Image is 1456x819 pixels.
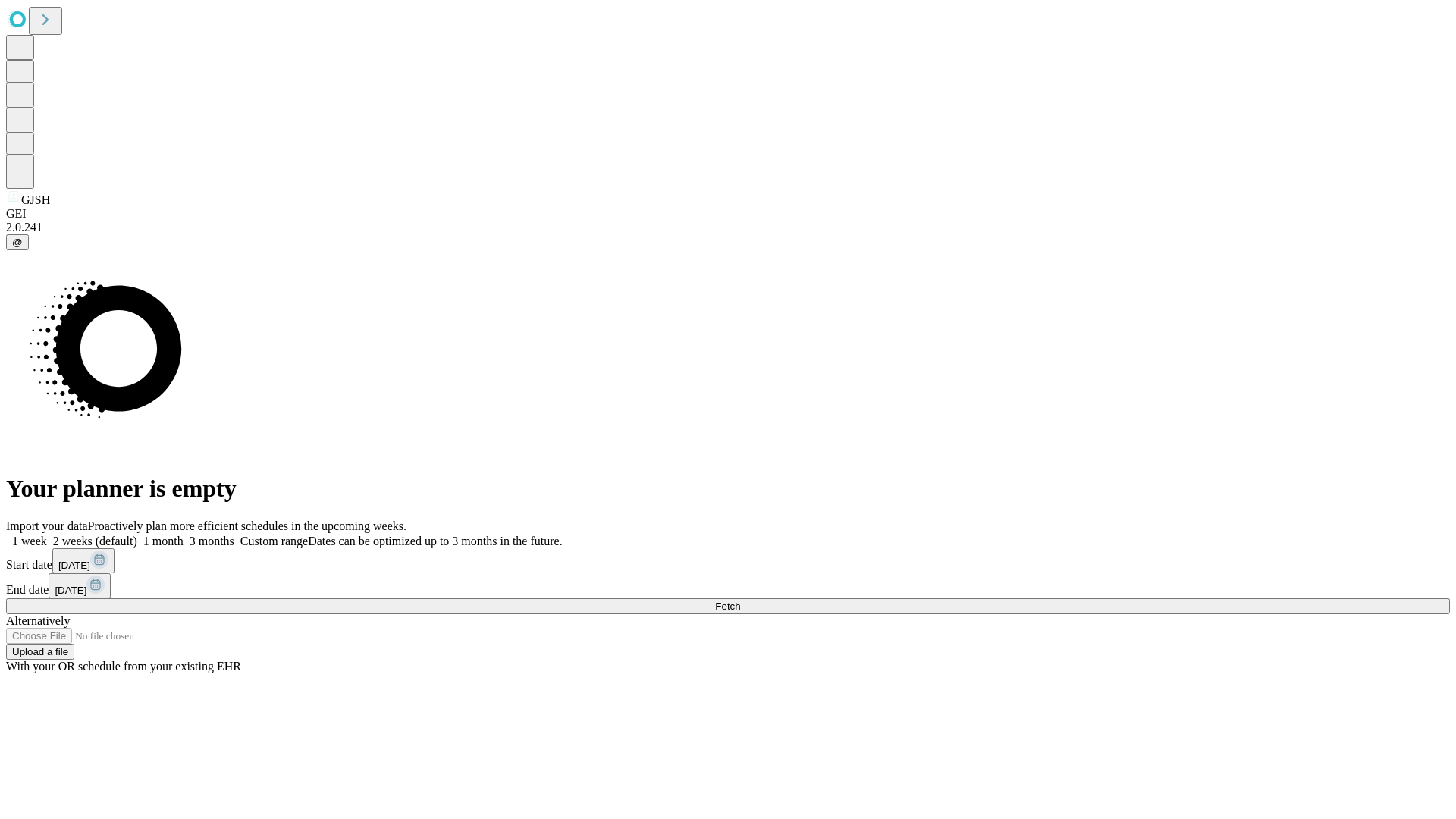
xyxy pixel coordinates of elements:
span: [DATE] [55,585,86,596]
span: 2 weeks (default) [53,535,137,548]
span: Proactively plan more efficient schedules in the upcoming weeks. [88,519,406,532]
button: [DATE] [49,573,111,598]
button: Fetch [6,598,1450,614]
h1: Your planner is empty [6,475,1450,503]
button: @ [6,234,29,250]
span: 3 months [190,535,234,548]
span: Fetch [715,601,740,612]
span: Alternatively [6,614,70,627]
span: Custom range [240,535,308,548]
div: 2.0.241 [6,221,1450,234]
div: Start date [6,548,1450,573]
span: With your OR schedule from your existing EHR [6,660,241,673]
span: Dates can be optimized up to 3 months in the future. [308,535,562,548]
span: GJSH [21,193,50,206]
div: GEI [6,207,1450,221]
span: 1 month [143,535,184,548]
button: Upload a file [6,644,74,660]
span: @ [12,237,23,248]
div: End date [6,573,1450,598]
button: [DATE] [52,548,115,573]
span: 1 week [12,535,47,548]
span: Import your data [6,519,88,532]
span: [DATE] [58,560,90,571]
